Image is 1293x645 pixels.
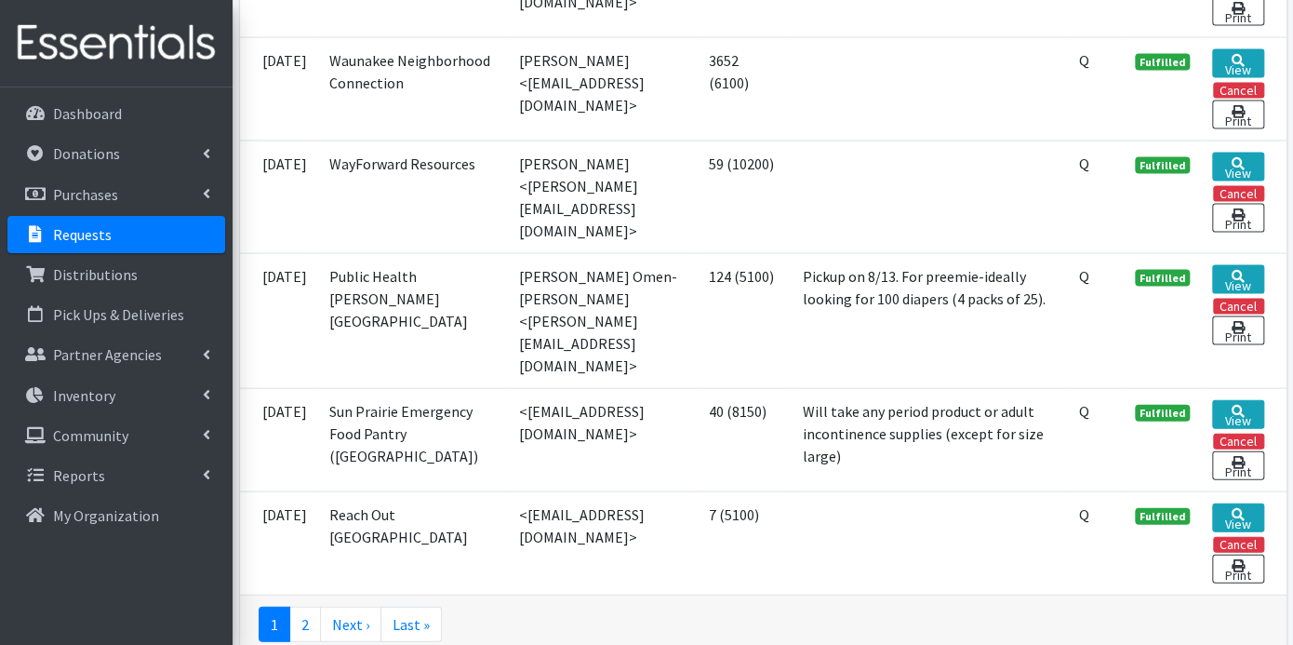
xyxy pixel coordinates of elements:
abbr: Quantity [1079,402,1089,421]
p: Pick Ups & Deliveries [53,305,184,324]
p: Requests [53,225,112,244]
p: Donations [53,144,120,163]
a: Community [7,417,225,454]
td: [PERSON_NAME] <[EMAIL_ADDRESS][DOMAIN_NAME]> [508,37,698,141]
a: View [1212,400,1263,429]
td: Pickup on 8/13. For preemie-ideally looking for 100 diapers (4 packs of 25). [792,253,1068,388]
td: <[EMAIL_ADDRESS][DOMAIN_NAME]> [508,491,698,595]
a: Purchases [7,176,225,213]
a: Print [1212,555,1263,584]
a: Requests [7,216,225,253]
p: Reports [53,466,105,485]
span: Fulfilled [1135,508,1191,525]
td: 124 (5100) [698,253,792,388]
td: Public Health [PERSON_NAME][GEOGRAPHIC_DATA] [318,253,508,388]
p: Community [53,426,128,445]
span: Fulfilled [1135,157,1191,174]
a: Print [1212,451,1263,480]
td: 40 (8150) [698,388,792,491]
a: 1 [259,607,290,642]
a: View [1212,153,1263,181]
button: Cancel [1213,537,1264,553]
a: View [1212,49,1263,78]
a: Partner Agencies [7,336,225,373]
td: [DATE] [240,37,318,141]
td: [DATE] [240,141,318,253]
p: Inventory [53,386,115,405]
span: Fulfilled [1135,54,1191,71]
a: Inventory [7,377,225,414]
a: Reports [7,457,225,494]
td: [DATE] [240,388,318,491]
p: Partner Agencies [53,345,162,364]
abbr: Quantity [1079,505,1089,524]
button: Cancel [1213,83,1264,99]
a: My Organization [7,497,225,534]
p: Purchases [53,185,118,204]
p: My Organization [53,506,159,525]
a: Last » [380,607,442,642]
td: WayForward Resources [318,141,508,253]
td: [PERSON_NAME] Omen-[PERSON_NAME] <[PERSON_NAME][EMAIL_ADDRESS][DOMAIN_NAME]> [508,253,698,388]
a: 2 [289,607,321,642]
p: Dashboard [53,104,122,123]
button: Cancel [1213,186,1264,202]
td: 59 (10200) [698,141,792,253]
a: Distributions [7,256,225,293]
a: Pick Ups & Deliveries [7,296,225,333]
a: Print [1212,204,1263,233]
td: [PERSON_NAME] <[PERSON_NAME][EMAIL_ADDRESS][DOMAIN_NAME]> [508,141,698,253]
td: 7 (5100) [698,491,792,595]
abbr: Quantity [1079,267,1089,286]
td: Sun Prairie Emergency Food Pantry ([GEOGRAPHIC_DATA]) [318,388,508,491]
button: Cancel [1213,299,1264,315]
td: Will take any period product or adult incontinence supplies (except for size large) [792,388,1068,491]
img: HumanEssentials [7,12,225,74]
a: Donations [7,135,225,172]
span: Fulfilled [1135,405,1191,422]
td: <[EMAIL_ADDRESS][DOMAIN_NAME]> [508,388,698,491]
a: View [1212,504,1263,532]
a: Next › [320,607,381,642]
abbr: Quantity [1079,155,1089,173]
td: 3652 (6100) [698,37,792,141]
a: Print [1212,316,1263,345]
td: [DATE] [240,253,318,388]
p: Distributions [53,265,138,284]
span: Fulfilled [1135,270,1191,287]
a: Dashboard [7,95,225,132]
a: View [1212,265,1263,294]
a: Print [1212,101,1263,129]
td: Reach Out [GEOGRAPHIC_DATA] [318,491,508,595]
td: [DATE] [240,491,318,595]
td: Waunakee Neighborhood Connection [318,37,508,141]
abbr: Quantity [1079,51,1089,70]
button: Cancel [1213,434,1264,450]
